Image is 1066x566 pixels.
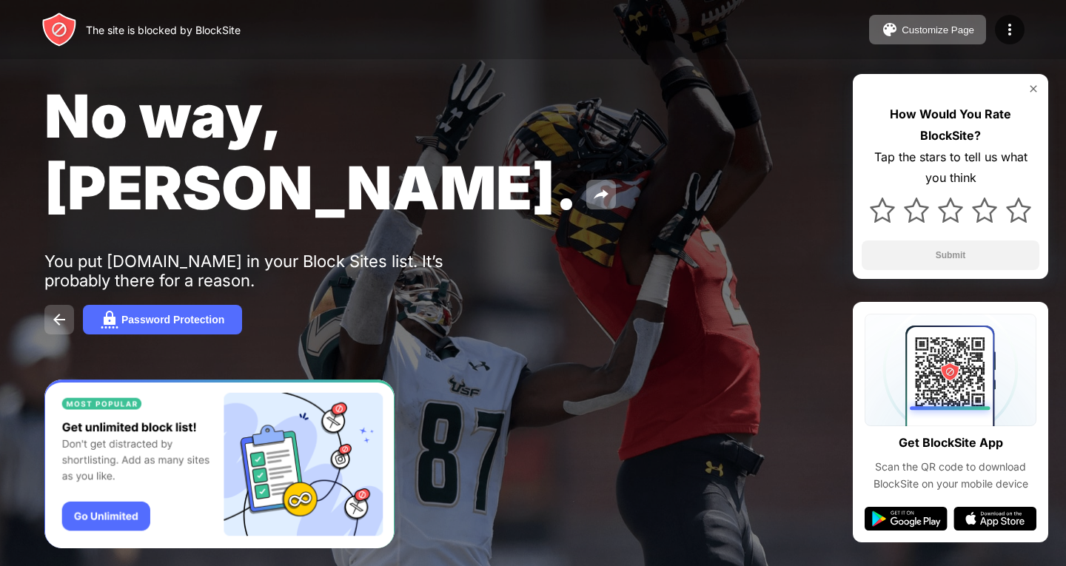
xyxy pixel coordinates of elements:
iframe: Banner [44,380,395,549]
div: Password Protection [121,314,224,326]
img: app-store.svg [953,507,1036,530]
img: star.svg [972,198,997,223]
button: Customize Page [869,15,986,44]
button: Submit [862,240,1039,270]
img: menu-icon.svg [1001,21,1019,38]
div: Tap the stars to tell us what you think [862,146,1039,189]
div: Customize Page [902,24,974,36]
img: google-play.svg [865,507,948,530]
div: How Would You Rate BlockSite? [862,104,1039,146]
img: star.svg [870,198,895,223]
img: star.svg [904,198,929,223]
img: rate-us-close.svg [1028,83,1039,95]
div: Get BlockSite App [899,432,1003,454]
button: Password Protection [83,305,242,334]
div: The site is blocked by BlockSite [86,24,241,36]
img: star.svg [938,198,963,223]
div: You put [DOMAIN_NAME] in your Block Sites list. It’s probably there for a reason. [44,252,502,290]
img: header-logo.svg [41,12,77,47]
img: share.svg [592,186,610,203]
div: Scan the QR code to download BlockSite on your mobile device [865,459,1036,492]
img: back.svg [50,311,68,329]
img: star.svg [1006,198,1031,223]
img: password.svg [101,311,118,329]
img: pallet.svg [881,21,899,38]
span: No way, [PERSON_NAME]. [44,80,577,223]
